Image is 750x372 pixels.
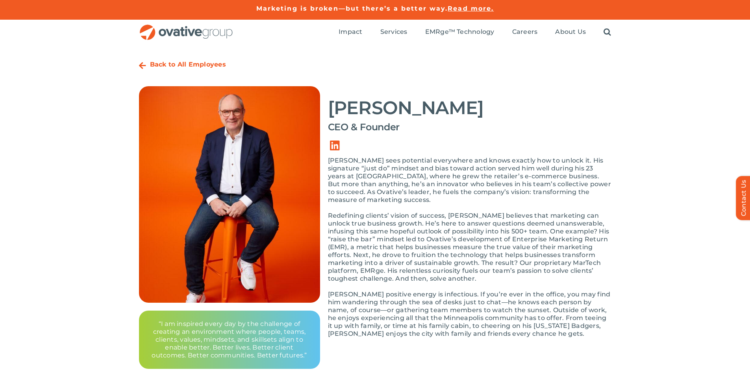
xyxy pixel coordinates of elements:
[604,28,611,37] a: Search
[328,98,611,118] h2: [PERSON_NAME]
[448,5,494,12] a: Read more.
[324,135,346,157] a: Link to https://www.linkedin.com/in/dalenitschke/
[425,28,494,36] span: EMRge™ Technology
[328,122,611,133] h4: CEO & Founder
[380,28,407,37] a: Services
[339,20,611,45] nav: Menu
[139,86,320,303] img: Bio_-_Dale[1]
[256,5,448,12] a: Marketing is broken—but there’s a better way.
[555,28,586,36] span: About Us
[512,28,538,36] span: Careers
[139,62,146,70] a: Link to https://ovative.com/about-us/people/
[380,28,407,36] span: Services
[425,28,494,37] a: EMRge™ Technology
[150,61,226,68] a: Back to All Employees
[328,291,611,338] p: [PERSON_NAME] positive energy is infectious. If you’re ever in the office, you may find him wande...
[328,212,611,283] p: Redefining clients’ vision of success, [PERSON_NAME] believes that marketing can unlock true busi...
[555,28,586,37] a: About Us
[339,28,362,37] a: Impact
[328,157,611,204] p: [PERSON_NAME] sees potential everywhere and knows exactly how to unlock it. His signature “just d...
[339,28,362,36] span: Impact
[512,28,538,37] a: Careers
[148,320,311,359] p: “I am inspired every day by the challenge of creating an environment where people, teams, clients...
[139,24,233,31] a: OG_Full_horizontal_RGB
